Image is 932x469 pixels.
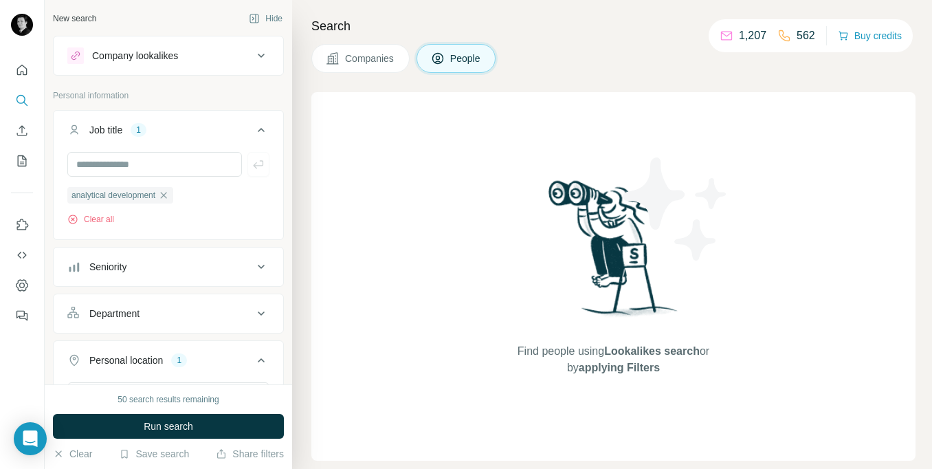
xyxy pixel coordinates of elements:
[216,447,284,461] button: Share filters
[92,49,178,63] div: Company lookalikes
[11,14,33,36] img: Avatar
[450,52,482,65] span: People
[54,113,283,152] button: Job title1
[67,213,114,226] button: Clear all
[144,419,193,433] span: Run search
[171,354,187,367] div: 1
[54,344,283,382] button: Personal location1
[119,447,189,461] button: Save search
[71,189,155,201] span: analytical development
[11,88,33,113] button: Search
[838,26,902,45] button: Buy credits
[118,393,219,406] div: 50 search results remaining
[11,243,33,268] button: Use Surfe API
[53,12,96,25] div: New search
[11,303,33,328] button: Feedback
[239,8,292,29] button: Hide
[11,149,33,173] button: My lists
[53,89,284,102] p: Personal information
[53,414,284,439] button: Run search
[345,52,395,65] span: Companies
[89,307,140,320] div: Department
[797,28,815,44] p: 562
[53,447,92,461] button: Clear
[311,17,916,36] h4: Search
[614,147,737,271] img: Surfe Illustration - Stars
[54,39,283,72] button: Company lookalikes
[89,353,163,367] div: Personal location
[542,177,685,330] img: Surfe Illustration - Woman searching with binoculars
[131,124,146,136] div: 1
[503,343,723,376] span: Find people using or by
[54,250,283,283] button: Seniority
[89,260,126,274] div: Seniority
[54,297,283,330] button: Department
[14,422,47,455] div: Open Intercom Messenger
[579,362,660,373] span: applying Filters
[604,345,700,357] span: Lookalikes search
[11,212,33,237] button: Use Surfe on LinkedIn
[11,273,33,298] button: Dashboard
[739,28,766,44] p: 1,207
[11,58,33,83] button: Quick start
[89,123,122,137] div: Job title
[11,118,33,143] button: Enrich CSV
